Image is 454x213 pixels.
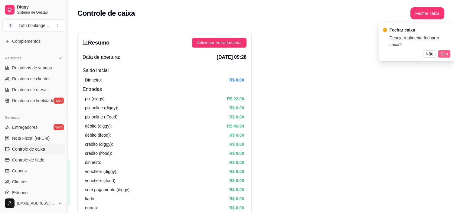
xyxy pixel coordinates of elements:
[2,113,65,122] div: Gerenciar
[12,190,28,196] span: Estoque
[83,86,247,93] h4: Entradas
[2,19,65,32] button: Select a team
[85,123,112,129] article: débito (diggy):
[85,186,131,193] article: sem pagamento (diggy):
[2,96,65,105] a: Relatório de fidelidadenovo
[85,95,106,102] article: pix (diggy):
[410,7,444,19] button: Fechar caixa
[229,205,244,211] article: R$ 0,00
[12,98,54,104] span: Relatório de fidelidade
[2,188,65,198] a: Estoque
[423,50,436,58] button: Não
[390,27,450,33] div: Fechar caixa
[12,124,38,130] span: Entregadores
[12,76,51,82] span: Relatório de clientes
[229,132,244,138] article: R$ 0,00
[426,51,433,57] span: Não
[12,65,52,71] span: Relatórios de vendas
[5,56,21,61] span: Relatórios
[83,67,247,74] h4: Saldo inícial
[17,201,55,206] span: [EMAIL_ADDRESS][DOMAIN_NAME]
[229,114,244,120] article: R$ 0,00
[85,105,118,111] article: pix online (diggy):
[2,63,65,73] a: Relatórios de vendas
[2,2,65,17] a: DiggySistema de Gestão
[217,54,247,61] span: [DATE] 09:28
[229,168,244,175] article: R$ 0,00
[8,22,14,28] span: T
[2,74,65,84] a: Relatório de clientes
[83,38,109,47] h3: Resumo
[383,28,387,32] span: exclamation-circle
[2,177,65,187] a: Clientes
[2,36,65,46] a: Complementos
[229,141,244,148] article: R$ 0,00
[2,196,65,211] button: [EMAIL_ADDRESS][DOMAIN_NAME]
[229,77,244,83] article: R$ 0,00
[85,159,101,166] article: dinheiro:
[12,146,45,152] span: Controle de caixa
[197,39,242,46] span: Adicionar entrada/saída
[229,105,244,111] article: R$ 0,00
[2,155,65,165] a: Controle de fiado
[18,22,49,28] div: Tutu boulange ...
[229,195,244,202] article: R$ 0,00
[77,8,135,18] h2: Controle de caixa
[2,166,65,176] a: Cupons
[229,177,244,184] article: R$ 0,00
[12,135,50,141] span: Nota Fiscal (NFC-e)
[229,159,244,166] article: R$ 0,00
[390,35,450,48] div: Deseja realmente fechar o caixa?
[83,54,120,61] span: Data de abertura:
[83,40,88,45] span: bar-chart
[12,168,27,174] span: Cupons
[12,157,44,163] span: Controle de fiado
[12,87,49,93] span: Relatório de mesas
[229,150,244,157] article: R$ 0,00
[12,179,28,185] span: Clientes
[17,5,63,10] span: Diggy
[227,123,244,129] article: R$ 46,94
[85,132,111,138] article: débito (ifood):
[85,168,117,175] article: vouchers (diggy):
[12,38,41,44] span: Complementos
[85,205,98,211] article: outros:
[438,50,450,58] button: Sim
[2,122,65,132] a: Entregadoresnovo
[229,186,244,193] article: R$ 0,00
[85,141,113,148] article: crédito (diggy):
[2,85,65,95] a: Relatório de mesas
[2,144,65,154] a: Controle de caixa
[85,150,112,157] article: crédito (ifood):
[192,38,247,48] button: Adicionar entrada/saída
[17,10,63,15] span: Sistema de Gestão
[441,51,448,57] span: Sim
[85,177,116,184] article: vouchers (ifood):
[85,114,117,120] article: pix online (iFood)
[2,133,65,143] a: Nota Fiscal (NFC-e)
[85,195,95,202] article: fiado:
[85,77,102,83] article: Dinheiro:
[227,95,244,102] article: R$ 22,00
